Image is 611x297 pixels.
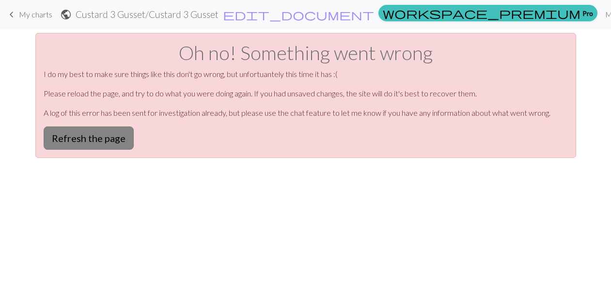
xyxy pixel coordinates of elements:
p: A log of this error has been sent for investigation already, but please use the chat feature to l... [44,107,568,119]
span: public [60,8,72,21]
h2: Custard 3 Gusset / Custard 3 Gusset [76,9,219,20]
p: I do my best to make sure things like this don't go wrong, but unfortuantely this time it has :( [44,68,568,80]
a: Pro [378,5,597,21]
span: My charts [19,10,52,19]
p: Please reload the page, and try to do what you were doing again. If you had unsaved changes, the ... [44,88,568,99]
button: Refresh the page [44,126,134,150]
h1: Oh no! Something went wrong [44,41,568,64]
a: My charts [6,6,52,23]
span: workspace_premium [383,6,580,20]
span: keyboard_arrow_left [6,8,17,21]
span: edit_document [223,8,374,21]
